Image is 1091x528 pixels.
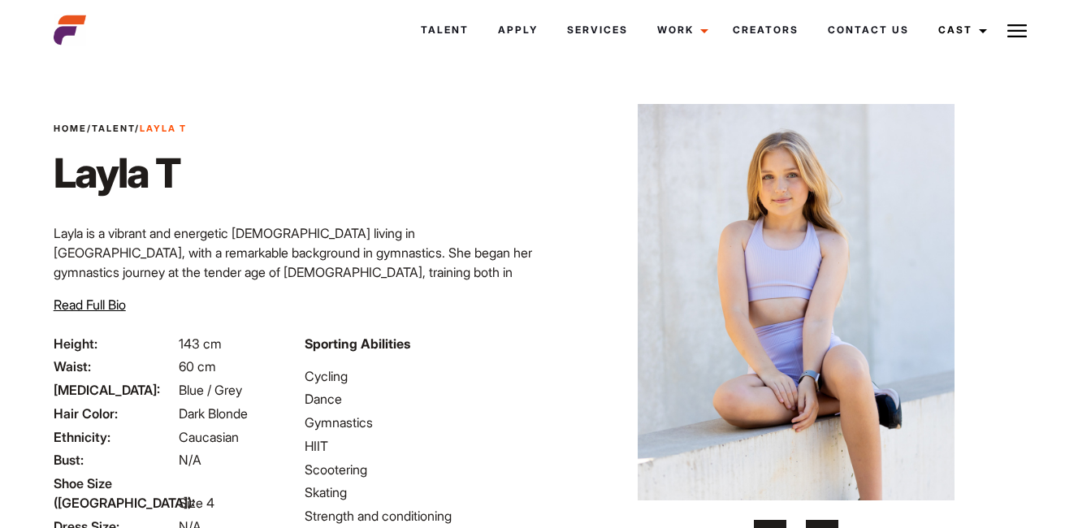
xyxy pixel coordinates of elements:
button: Read Full Bio [54,295,126,314]
span: Hair Color: [54,404,175,423]
a: Apply [483,8,552,52]
a: Work [643,8,718,52]
span: 143 cm [179,335,222,352]
li: Strength and conditioning [305,506,536,526]
span: Ethnicity: [54,427,175,447]
a: Services [552,8,643,52]
span: [MEDICAL_DATA]: [54,380,175,400]
a: Creators [718,8,813,52]
a: Contact Us [813,8,924,52]
li: Cycling [305,366,536,386]
li: HIIT [305,436,536,456]
a: Talent [92,123,135,134]
li: Skating [305,483,536,502]
span: Dark Blonde [179,405,248,422]
h1: Layla T [54,149,187,197]
a: Talent [406,8,483,52]
li: Scootering [305,460,536,479]
img: Burger icon [1007,21,1027,41]
span: N/A [179,452,201,468]
span: Waist: [54,357,175,376]
span: Shoe Size ([GEOGRAPHIC_DATA]): [54,474,175,513]
span: Size 4 [179,495,214,511]
span: Caucasian [179,429,239,445]
span: Read Full Bio [54,296,126,313]
img: adada [584,104,1008,500]
span: Height: [54,334,175,353]
li: Dance [305,389,536,409]
span: 60 cm [179,358,216,374]
span: Blue / Grey [179,382,242,398]
a: Home [54,123,87,134]
p: Layla is a vibrant and energetic [DEMOGRAPHIC_DATA] living in [GEOGRAPHIC_DATA], with a remarkabl... [54,223,536,379]
span: / / [54,122,187,136]
a: Cast [924,8,997,52]
strong: Sporting Abilities [305,335,410,352]
strong: Layla T [140,123,187,134]
span: Bust: [54,450,175,470]
img: cropped-aefm-brand-fav-22-square.png [54,14,86,46]
li: Gymnastics [305,413,536,432]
